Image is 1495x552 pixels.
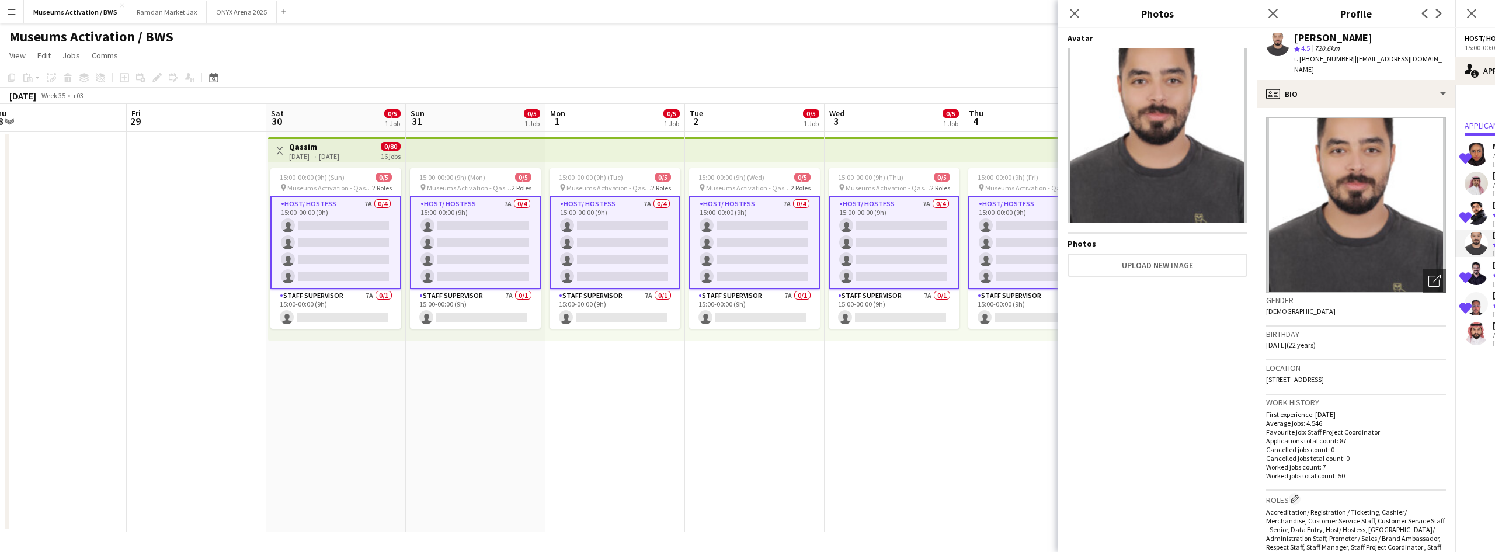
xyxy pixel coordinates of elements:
[1266,397,1446,408] h3: Work history
[1294,54,1355,63] span: t. [PHONE_NUMBER]
[943,109,959,118] span: 0/5
[698,173,764,182] span: 15:00-00:00 (9h) (Wed)
[1068,48,1247,223] img: Crew avatar
[1312,44,1342,53] span: 720.6km
[1266,419,1446,428] p: Average jobs: 4.546
[969,108,983,119] span: Thu
[287,183,372,192] span: Museums Activation - Qassim
[689,289,820,329] app-card-role: Staff Supervisor7A0/115:00-00:00 (9h)
[548,114,565,128] span: 1
[1266,341,1316,349] span: [DATE] (22 years)
[411,108,425,119] span: Sun
[550,108,565,119] span: Mon
[87,48,123,63] a: Comms
[559,173,623,182] span: 15:00-00:00 (9h) (Tue)
[381,142,401,151] span: 0/80
[289,141,339,152] h3: Qassim
[131,108,141,119] span: Fri
[967,114,983,128] span: 4
[1294,33,1372,43] div: [PERSON_NAME]
[410,196,541,289] app-card-role: Host/ Hostess7A0/415:00-00:00 (9h)
[689,196,820,289] app-card-role: Host/ Hostess7A0/415:00-00:00 (9h)
[410,289,541,329] app-card-role: Staff Supervisor7A0/115:00-00:00 (9h)
[39,91,68,100] span: Week 35
[384,109,401,118] span: 0/5
[270,289,401,329] app-card-role: Staff Supervisor7A0/115:00-00:00 (9h)
[655,173,671,182] span: 0/5
[1266,117,1446,293] img: Crew avatar or photo
[515,173,531,182] span: 0/5
[62,50,80,61] span: Jobs
[985,183,1070,192] span: Museums Activation - Qassim
[846,183,930,192] span: Museums Activation - Qassim
[829,108,844,119] span: Wed
[381,151,401,161] div: 16 jobs
[968,196,1099,289] app-card-role: Host/ Hostess7A0/415:00-00:00 (9h)
[829,196,959,289] app-card-role: Host/ Hostess7A0/415:00-00:00 (9h)
[1266,463,1446,471] p: Worked jobs count: 7
[524,119,540,128] div: 1 Job
[1266,493,1446,505] h3: Roles
[512,183,531,192] span: 2 Roles
[289,152,339,161] div: [DATE] → [DATE]
[1257,80,1455,108] div: Bio
[690,108,703,119] span: Tue
[9,90,36,102] div: [DATE]
[24,1,127,23] button: Museums Activation / BWS
[689,168,820,329] app-job-card: 15:00-00:00 (9h) (Wed)0/5 Museums Activation - Qassim2 RolesHost/ Hostess7A0/415:00-00:00 (9h) St...
[270,168,401,329] app-job-card: 15:00-00:00 (9h) (Sun)0/5 Museums Activation - Qassim2 RolesHost/ Hostess7A0/415:00-00:00 (9h) St...
[1058,6,1257,21] h3: Photos
[1266,428,1446,436] p: Favourite job: Staff Project Coordinator
[1257,6,1455,21] h3: Profile
[410,168,541,329] app-job-card: 15:00-00:00 (9h) (Mon)0/5 Museums Activation - Qassim2 RolesHost/ Hostess7A0/415:00-00:00 (9h) St...
[791,183,811,192] span: 2 Roles
[33,48,55,63] a: Edit
[794,173,811,182] span: 0/5
[376,173,392,182] span: 0/5
[9,28,173,46] h1: Museums Activation / BWS
[838,173,903,182] span: 15:00-00:00 (9h) (Thu)
[934,173,950,182] span: 0/5
[1266,445,1446,454] p: Cancelled jobs count: 0
[550,168,680,329] app-job-card: 15:00-00:00 (9h) (Tue)0/5 Museums Activation - Qassim2 RolesHost/ Hostess7A0/415:00-00:00 (9h) St...
[1266,471,1446,480] p: Worked jobs total count: 50
[1266,436,1446,445] p: Applications total count: 87
[828,114,844,128] span: 3
[207,1,277,23] button: ONYX Arena 2025
[419,173,485,182] span: 15:00-00:00 (9h) (Mon)
[550,289,680,329] app-card-role: Staff Supervisor7A0/115:00-00:00 (9h)
[524,109,540,118] span: 0/5
[37,50,51,61] span: Edit
[663,109,680,118] span: 0/5
[385,119,400,128] div: 1 Job
[9,50,26,61] span: View
[943,119,958,128] div: 1 Job
[1266,363,1446,373] h3: Location
[688,114,703,128] span: 2
[978,173,1038,182] span: 15:00-00:00 (9h) (Fri)
[1068,254,1247,277] button: Upload new image
[1068,238,1247,249] h4: Photos
[1266,375,1324,384] span: [STREET_ADDRESS]
[58,48,85,63] a: Jobs
[829,289,959,329] app-card-role: Staff Supervisor7A0/115:00-00:00 (9h)
[130,114,141,128] span: 29
[664,119,679,128] div: 1 Job
[930,183,950,192] span: 2 Roles
[72,91,84,100] div: +03
[1301,44,1310,53] span: 4.5
[1068,33,1247,43] h4: Avatar
[280,173,345,182] span: 15:00-00:00 (9h) (Sun)
[1266,295,1446,305] h3: Gender
[427,183,512,192] span: Museums Activation - Qassim
[829,168,959,329] app-job-card: 15:00-00:00 (9h) (Thu)0/5 Museums Activation - Qassim2 RolesHost/ Hostess7A0/415:00-00:00 (9h) St...
[968,168,1099,329] div: 15:00-00:00 (9h) (Fri)0/5 Museums Activation - Qassim2 RolesHost/ Hostess7A0/415:00-00:00 (9h) St...
[1266,329,1446,339] h3: Birthday
[1266,307,1336,315] span: [DEMOGRAPHIC_DATA]
[271,108,284,119] span: Sat
[1266,454,1446,463] p: Cancelled jobs total count: 0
